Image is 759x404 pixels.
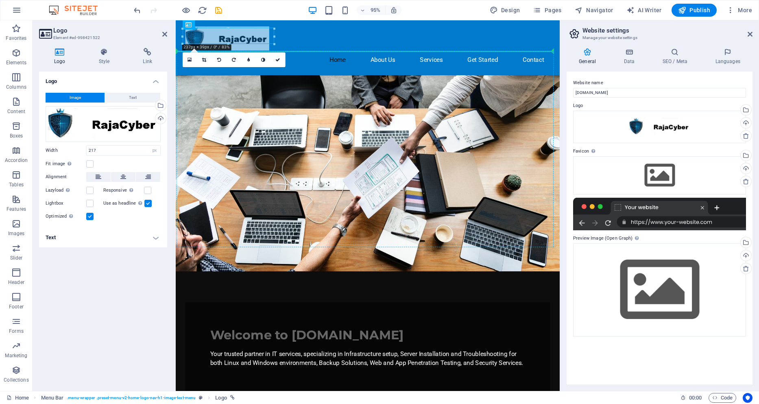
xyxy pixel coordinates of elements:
button: Click here to leave preview mode and continue editing [181,5,191,15]
img: Editor Logo [47,5,108,15]
button: Code [709,393,736,403]
label: Fit image [46,159,86,169]
p: Footer [9,304,24,310]
span: Click to select. Double-click to edit [215,393,227,403]
button: undo [132,5,142,15]
label: Favicon [573,146,746,156]
h2: Logo [53,27,167,34]
label: Preview Image (Open Graph) [573,234,746,243]
h4: Logo [39,48,84,65]
a: Blur [241,52,256,67]
label: Use as headline [103,199,144,208]
span: 00 00 [689,393,702,403]
i: This element is linked [230,395,235,400]
span: Code [712,393,733,403]
div: Select files from the file manager, stock photos, or upload file(s) [573,156,746,194]
span: Image [70,93,81,103]
p: Images [8,230,25,237]
label: Alignment [46,172,86,182]
h6: 95% [369,5,382,15]
p: Favorites [6,35,26,41]
button: Navigator [571,4,617,17]
h4: Data [611,48,650,65]
h3: Manage your website settings [582,34,736,41]
button: Image [46,93,105,103]
div: Design (Ctrl+Alt+Y) [486,4,523,17]
h3: Element #ed-998421522 [53,34,151,41]
p: Elements [6,59,27,66]
p: Header [8,279,24,286]
p: Boxes [10,133,23,139]
button: 95% [357,5,386,15]
p: Marketing [5,352,27,359]
div: rc1-YFx-cPm0zYTRgMaFo0EBLg.png [46,106,161,142]
i: Reload page [198,6,207,15]
button: Usercentrics [743,393,752,403]
label: Responsive [103,186,144,195]
label: Website name [573,78,746,88]
span: More [726,6,752,14]
button: More [723,4,755,17]
span: Navigator [575,6,613,14]
i: Undo: Change colors (Ctrl+Z) [133,6,142,15]
p: Slider [10,255,23,261]
a: Crop mode [197,52,212,67]
button: Publish [672,4,717,17]
p: Features [7,206,26,212]
div: rc1-YFx-cPm0zYTRgMaFo0EBLg.png [573,111,746,143]
span: Publish [678,6,710,14]
div: Select files from the file manager, stock photos, or upload file(s) [573,243,746,336]
label: Logo [573,101,746,111]
p: Columns [6,84,26,90]
h4: SEO / Meta [650,48,703,65]
input: Name... [573,88,746,98]
i: Save (Ctrl+S) [214,6,223,15]
i: On resize automatically adjust zoom level to fit chosen device. [390,7,397,14]
p: Tables [9,181,24,188]
h2: Website settings [582,27,752,34]
a: Click to cancel selection. Double-click to open Pages [7,393,29,403]
span: AI Writer [626,6,662,14]
button: Text [105,93,160,103]
p: Content [7,108,25,115]
a: Rotate left 90° [212,52,227,67]
span: : [695,395,696,401]
button: save [214,5,223,15]
button: Pages [530,4,565,17]
span: Click to select. Double-click to edit [41,393,64,403]
a: Confirm ( Ctrl ⏎ ) [270,52,285,67]
label: Width [46,148,86,153]
button: reload [197,5,207,15]
a: Select files from the file manager, stock photos, or upload file(s) [183,52,197,67]
p: Collections [4,377,28,383]
h6: Session time [680,393,702,403]
label: Lightbox [46,199,86,208]
h4: Logo [39,72,167,86]
label: Lazyload [46,186,86,195]
span: Text [129,93,137,103]
button: AI Writer [623,4,665,17]
button: Design [486,4,523,17]
h4: General [567,48,611,65]
span: Design [490,6,520,14]
span: Pages [533,6,561,14]
label: Optimized [46,212,86,221]
span: . menu-wrapper .preset-menu-v2-home-logo-nav-h1-image-text-menu [67,393,196,403]
a: Rotate right 90° [227,52,241,67]
h4: Text [39,228,167,247]
p: Accordion [5,157,28,164]
p: Forms [9,328,24,334]
nav: breadcrumb [41,393,235,403]
a: Greyscale [256,52,270,67]
h4: Link [128,48,167,65]
h4: Style [84,48,128,65]
h4: Languages [703,48,752,65]
i: This element is a customizable preset [199,395,203,400]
